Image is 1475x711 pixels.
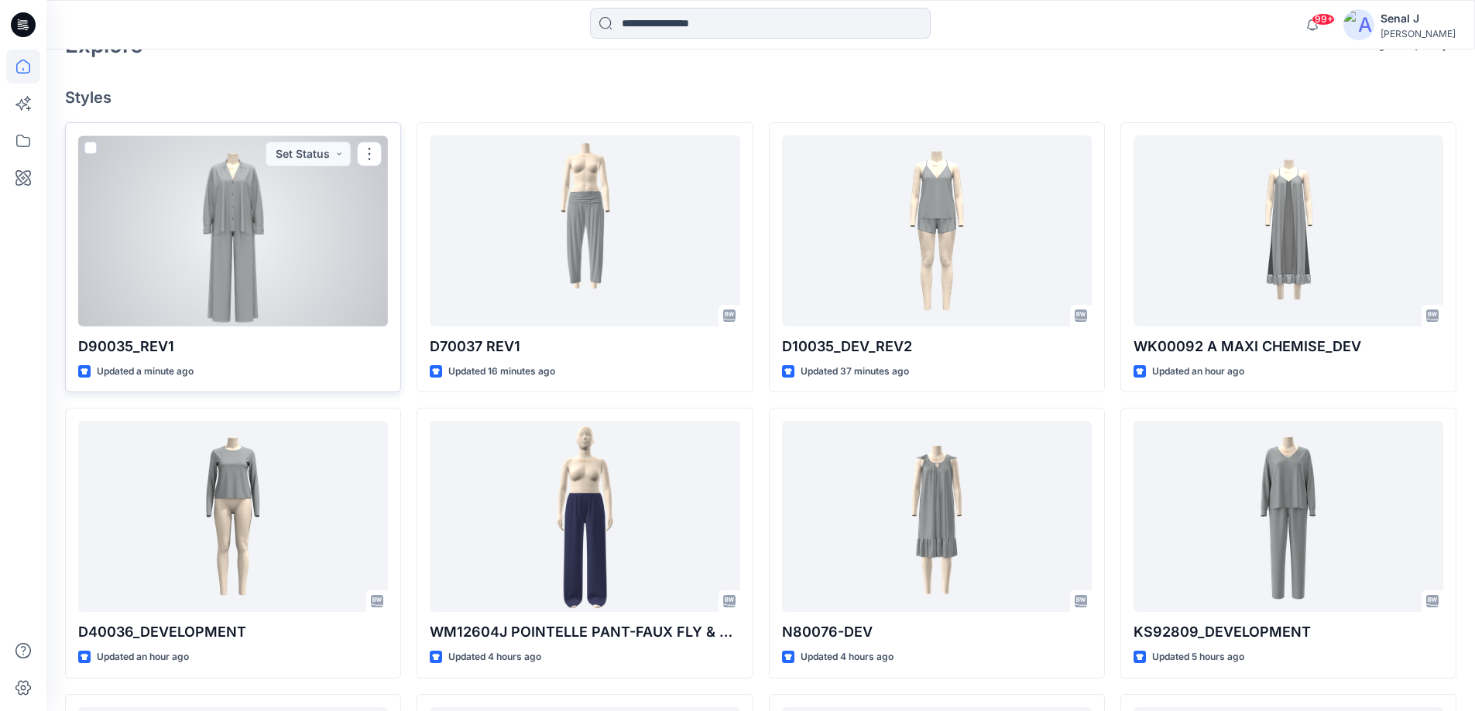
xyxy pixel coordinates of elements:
[78,421,388,612] a: D40036_DEVELOPMENT
[97,649,189,665] p: Updated an hour ago
[782,336,1092,357] p: D10035_DEV_REV2
[65,32,143,57] h2: Explore
[1134,621,1443,643] p: KS92809_DEVELOPMENT
[1134,336,1443,357] p: WK00092 A MAXI CHEMISE_DEV
[801,364,909,380] p: Updated 37 minutes ago
[97,364,194,380] p: Updated a minute ago
[430,421,739,612] a: WM12604J POINTELLE PANT-FAUX FLY & BUTTONS + PICOT_COLORWAY_REV3
[430,135,739,326] a: D70037 REV1
[1381,9,1456,28] div: Senal J
[1343,9,1374,40] img: avatar
[430,621,739,643] p: WM12604J POINTELLE PANT-FAUX FLY & BUTTONS + PICOT_COLORWAY_REV3
[782,621,1092,643] p: N80076-DEV
[430,336,739,357] p: D70037 REV1
[1152,364,1244,380] p: Updated an hour ago
[78,621,388,643] p: D40036_DEVELOPMENT
[78,336,388,357] p: D90035_REV1
[448,649,541,665] p: Updated 4 hours ago
[782,135,1092,326] a: D10035_DEV_REV2
[1134,421,1443,612] a: KS92809_DEVELOPMENT
[65,88,1456,107] h4: Styles
[448,364,555,380] p: Updated 16 minutes ago
[1312,13,1335,26] span: 99+
[782,421,1092,612] a: N80076-DEV
[78,135,388,326] a: D90035_REV1
[1134,135,1443,326] a: WK00092 A MAXI CHEMISE_DEV
[1152,649,1244,665] p: Updated 5 hours ago
[801,649,894,665] p: Updated 4 hours ago
[1381,28,1456,39] div: [PERSON_NAME]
